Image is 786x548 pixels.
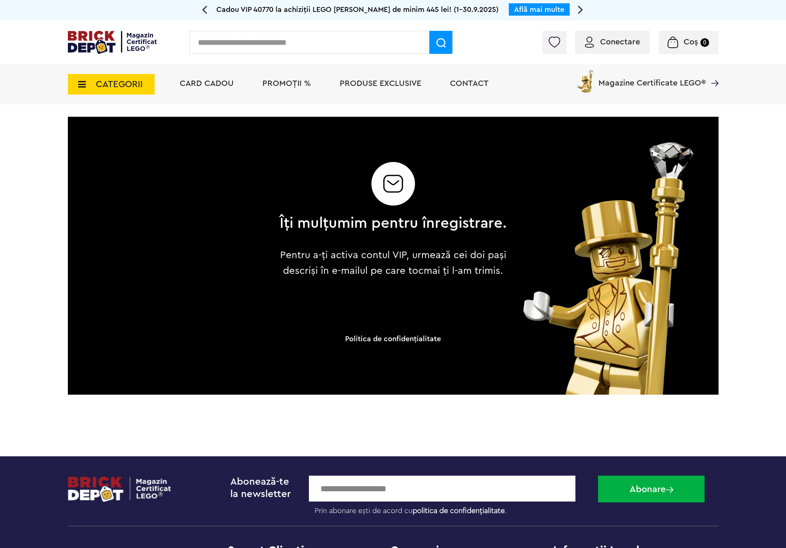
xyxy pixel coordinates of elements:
label: Prin abonare ești de acord cu . [309,502,592,516]
a: Conectare [585,38,640,46]
a: politica de confidențialitate [413,507,505,514]
a: Magazine Certificate LEGO® [706,68,719,76]
span: Magazine Certificate LEGO® [598,68,706,87]
span: Cadou VIP 40770 la achiziții LEGO [PERSON_NAME] de minim 445 lei! (1-30.9.2025) [216,6,498,13]
a: PROMOȚII % [262,79,311,88]
span: Coș [684,38,698,46]
span: Conectare [600,38,640,46]
a: Card Cadou [180,79,234,88]
a: Produse exclusive [340,79,421,88]
p: Pentru a-ți activa contul VIP, urmează cei doi pași descriși în e-mailul pe care tocmai ți l-am t... [273,247,513,279]
a: Politica de confidenţialitate [345,335,441,342]
span: CATEGORII [96,80,143,89]
a: Află mai multe [514,6,564,13]
span: Abonează-te la newsletter [230,477,291,499]
img: Abonare [666,487,673,493]
small: 0 [700,38,709,47]
img: footerlogo [68,476,172,502]
a: Contact [450,79,489,88]
button: Abonare [598,476,705,502]
h2: Îți mulțumim pentru înregistrare. [279,215,507,231]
